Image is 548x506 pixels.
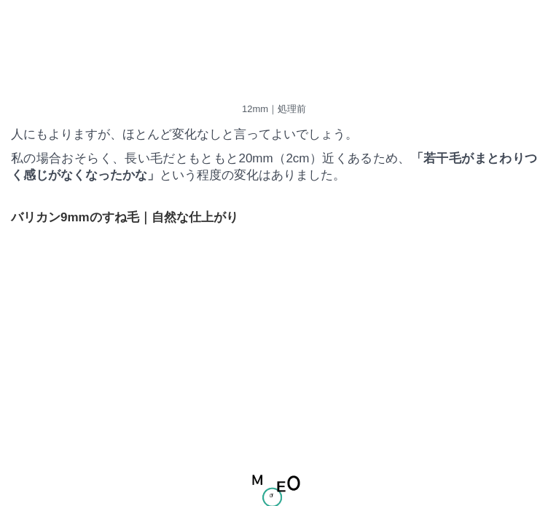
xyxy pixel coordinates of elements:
[11,151,537,182] strong: 「若干毛がまとわりつく感じがなくなったかな」
[11,103,537,116] figcaption: 12mm｜処理前
[11,150,537,183] p: 私の場合おそらく、長い毛だともともと20mm（2cm）近くあるため、 という程度の変化はありました。
[11,126,537,143] p: 人にもよりますが、ほとんど変化なしと言ってよいでしょう。
[11,210,238,224] span: バリカン9mmのすね毛｜自然な仕上がり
